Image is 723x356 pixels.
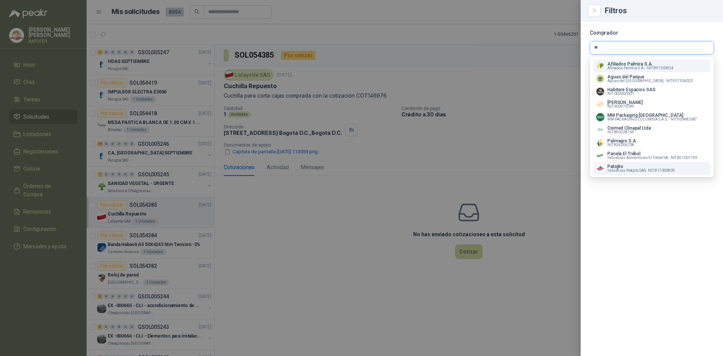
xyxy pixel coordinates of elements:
[596,151,604,160] img: Company Logo
[607,113,697,118] p: MM Packaging [GEOGRAPHIC_DATA]
[596,100,604,108] img: Company Logo
[607,169,647,173] span: Industrias Patojito SAS -
[607,130,634,134] span: NIT : 890328769
[593,85,711,98] button: Company LogoHabitare Espacios SASNIT:000000001
[671,118,697,121] span: NIT : 900482687
[607,156,669,160] span: Industrias Alimenticias El Trébol SA -
[607,139,636,143] p: Palmagro S.A
[671,156,697,160] span: NIT : 821001749
[593,111,711,124] button: Company LogoMM Packaging [GEOGRAPHIC_DATA]MM PACKAGING COLOMBIA S.A.S.-NIT:900482687
[596,139,604,147] img: Company Logo
[593,98,711,111] button: Company Logo[PERSON_NAME]NIT:900970789
[607,100,642,105] p: [PERSON_NAME]
[593,162,711,175] button: Company LogoPatojitoIndustrias Patojito SAS-NIT:817000809
[607,151,697,156] p: Panela El Trébol
[593,175,711,188] button: Company LogoRio Fertil del Pacífico S.A.S.NIT:900347864
[648,169,675,173] span: NIT : 817000809
[607,75,693,79] p: Aguas del Parque
[593,149,711,162] button: Company LogoPanela El TrébolIndustrias Alimenticias El Trébol SA-NIT:821001749
[607,105,634,108] span: NIT : 900970789
[596,113,604,121] img: Company Logo
[596,62,604,70] img: Company Logo
[590,6,599,15] button: Close
[647,66,674,70] span: NIT : 891303834
[596,126,604,134] img: Company Logo
[666,79,693,83] span: NIT : 901306020
[593,136,711,149] button: Company LogoPalmagro S.ANIT:824006708
[607,126,651,130] p: Oximed Clinapal Ltda
[605,7,714,14] div: Filtros
[607,62,674,66] p: Afiliados Palmira S.A.
[607,79,665,83] span: Aguas del [GEOGRAPHIC_DATA] -
[596,87,604,96] img: Company Logo
[607,143,634,147] span: NIT : 824006708
[607,92,634,96] span: NIT : 000000001
[607,87,655,92] p: Habitare Espacios SAS
[607,66,645,70] span: Afiliados Palmira S.A. -
[593,60,711,72] button: Company LogoAfiliados Palmira S.A.Afiliados Palmira S.A.-NIT:891303834
[590,31,714,35] p: Comprador
[593,72,711,85] button: Aguas del ParqueAguas del [GEOGRAPHIC_DATA]-NIT:901306020
[607,164,675,169] p: Patojito
[607,118,669,121] span: MM PACKAGING COLOMBIA S.A.S. -
[596,164,604,173] img: Company Logo
[593,124,711,136] button: Company LogoOximed Clinapal LtdaNIT:890328769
